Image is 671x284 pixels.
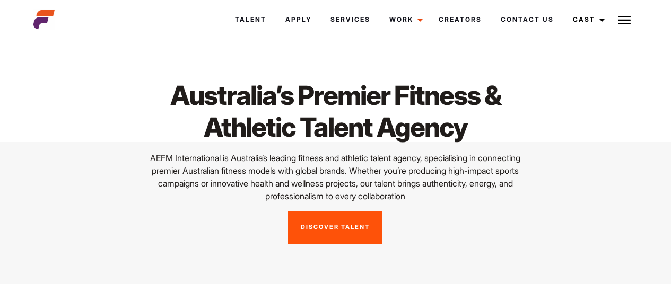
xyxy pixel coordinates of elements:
a: Discover Talent [288,211,382,244]
a: Work [380,5,429,34]
img: Burger icon [618,14,631,26]
a: Cast [563,5,611,34]
a: Creators [429,5,491,34]
h1: Australia’s Premier Fitness & Athletic Talent Agency [136,79,535,143]
a: Apply [276,5,321,34]
img: cropped-aefm-brand-fav-22-square.png [33,9,55,30]
a: Contact Us [491,5,563,34]
p: AEFM International is Australia’s leading fitness and athletic talent agency, specialising in con... [136,152,535,202]
a: Services [321,5,380,34]
a: Talent [225,5,276,34]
